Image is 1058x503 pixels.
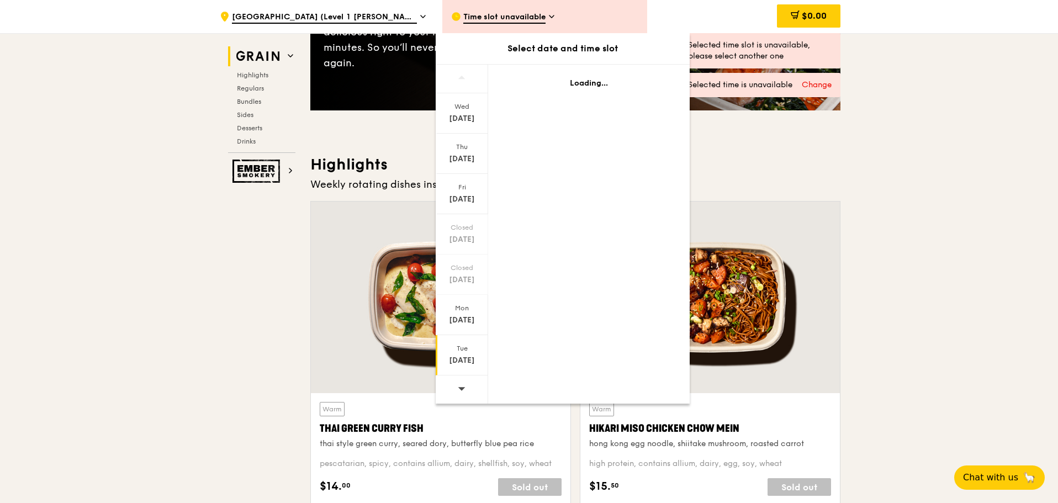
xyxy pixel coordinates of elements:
button: Chat with us🦙 [954,465,1045,490]
span: 00 [342,481,351,490]
div: Closed [437,223,486,232]
img: Grain web logo [232,46,283,66]
span: Bundles [237,98,261,105]
span: $15. [589,478,611,495]
div: Closed [437,263,486,272]
div: Thu [437,142,486,151]
div: Change [802,80,832,91]
div: Loading... [501,78,676,89]
span: [GEOGRAPHIC_DATA] (Level 1 [PERSON_NAME] block drop-off point) [232,12,417,24]
div: Fri [437,183,486,192]
div: hong kong egg noodle, shiitake mushroom, roasted carrot [589,438,831,449]
h3: Highlights [310,155,840,174]
div: thai style green curry, seared dory, butterfly blue pea rice [320,438,562,449]
span: Desserts [237,124,262,132]
div: [DATE] [437,315,486,326]
div: Sold out [768,478,831,496]
div: Selected time slot is unavailable, please select another one [688,40,832,62]
span: Drinks [237,137,256,145]
span: Chat with us [963,471,1018,484]
div: Selected time is unavailable [688,80,832,91]
div: pescatarian, spicy, contains allium, dairy, shellfish, soy, wheat [320,458,562,469]
div: Wed [437,102,486,111]
div: [DATE] [437,355,486,366]
div: [DATE] [437,234,486,245]
span: Highlights [237,71,268,79]
div: Tue [437,344,486,353]
img: Ember Smokery web logo [232,160,283,183]
div: [DATE] [437,274,486,285]
div: high protein, contains allium, dairy, egg, soy, wheat [589,458,831,469]
span: $0.00 [802,10,827,21]
div: [DATE] [437,153,486,165]
span: $14. [320,478,342,495]
div: Thai Green Curry Fish [320,421,562,436]
div: [DATE] [437,194,486,205]
div: [DATE] [437,113,486,124]
div: Weekly rotating dishes inspired by flavours from around the world. [310,177,840,192]
div: Select date and time slot [436,42,690,55]
span: Regulars [237,84,264,92]
div: Warm [320,402,345,416]
div: Hikari Miso Chicken Chow Mein [589,421,831,436]
span: 🦙 [1023,471,1036,484]
span: 50 [611,481,619,490]
span: Sides [237,111,253,119]
span: Time slot unavailable [463,12,546,24]
div: Sold out [498,478,562,496]
div: Mon [437,304,486,313]
div: Warm [589,402,614,416]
